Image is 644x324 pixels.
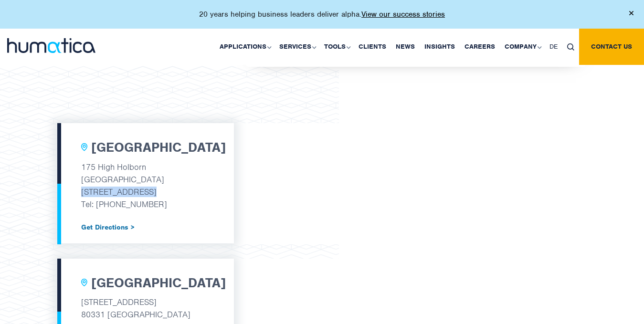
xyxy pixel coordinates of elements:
a: Insights [420,29,460,65]
a: Clients [354,29,391,65]
a: Contact us [579,29,644,65]
a: DE [545,29,562,65]
img: logo [7,38,95,53]
h2: [GEOGRAPHIC_DATA] [91,140,226,156]
p: 175 High Holborn [81,161,210,173]
a: Tools [319,29,354,65]
img: search_icon [567,43,574,51]
p: 20 years helping business leaders deliver alpha. [199,10,445,19]
a: Get Directions > [81,223,210,231]
a: Services [274,29,319,65]
p: 80331 [GEOGRAPHIC_DATA] [81,308,210,321]
a: Careers [460,29,500,65]
h2: [GEOGRAPHIC_DATA] [91,275,226,292]
p: [STREET_ADDRESS] [81,186,210,198]
p: [STREET_ADDRESS] [81,296,210,308]
span: DE [549,42,558,51]
p: [GEOGRAPHIC_DATA] [81,173,210,186]
p: Tel: [PHONE_NUMBER] [81,198,210,210]
a: Applications [215,29,274,65]
a: Company [500,29,545,65]
a: News [391,29,420,65]
a: View our success stories [361,10,445,19]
